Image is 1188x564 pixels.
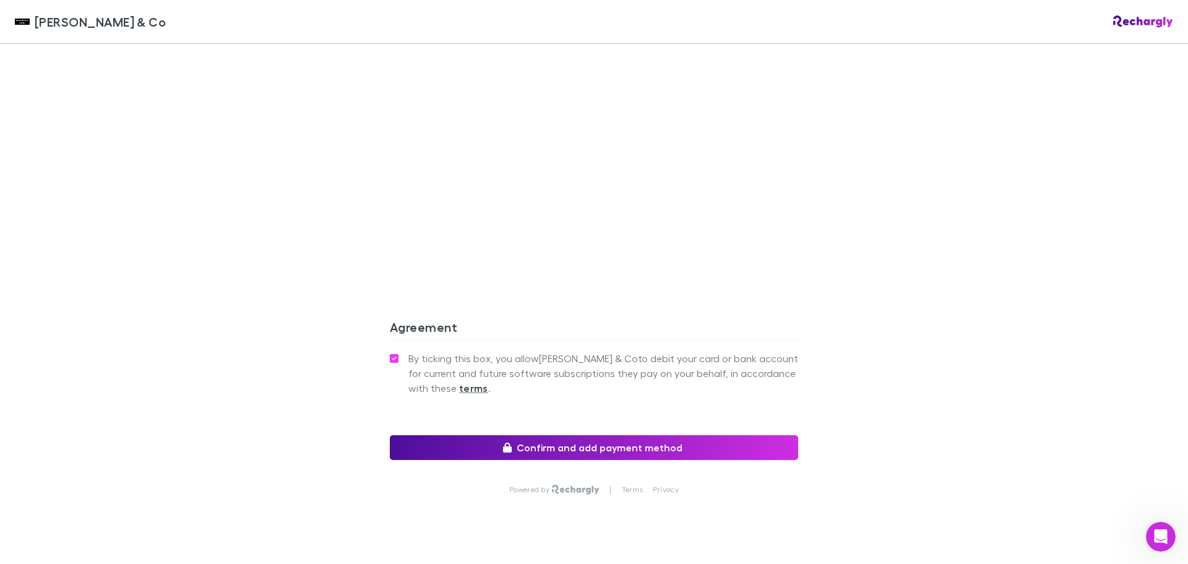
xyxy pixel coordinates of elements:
img: Rechargly Logo [552,485,600,495]
button: Confirm and add payment method [390,435,798,460]
a: Terms [622,485,643,495]
h3: Agreement [390,319,798,339]
img: Rechargly Logo [1113,15,1173,28]
iframe: Intercom live chat [1146,522,1176,552]
p: | [609,485,611,495]
a: Privacy [653,485,679,495]
span: By ticking this box, you allow [PERSON_NAME] & Co to debit your card or bank account for current ... [408,351,798,396]
img: Shaddock & Co's Logo [15,14,30,29]
p: Powered by [509,485,552,495]
strong: terms [459,382,488,394]
span: [PERSON_NAME] & Co [35,12,166,31]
